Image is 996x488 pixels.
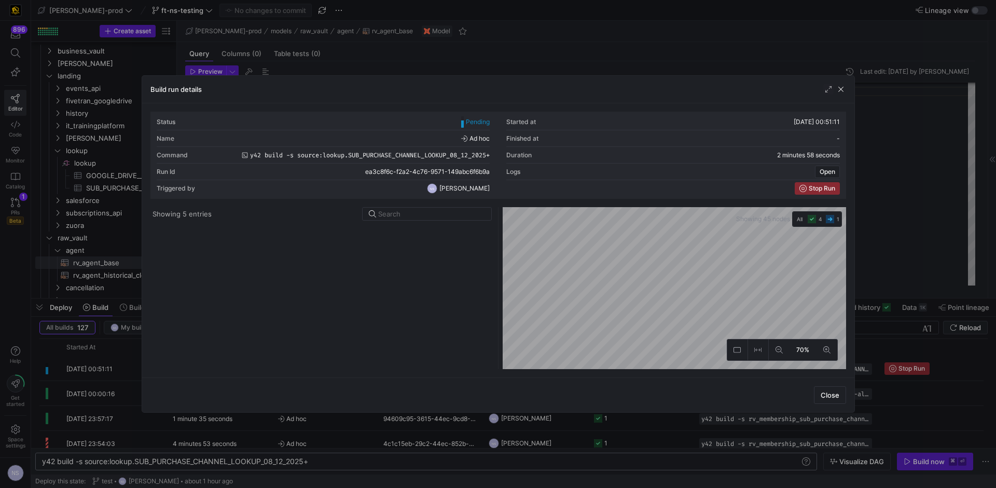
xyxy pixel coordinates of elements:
[153,210,212,218] div: Showing 5 entries
[157,118,175,126] div: Status
[506,168,520,175] div: Logs
[157,185,195,192] div: Triggered by
[795,182,840,195] button: Stop Run
[790,340,817,360] button: 70%
[157,152,188,159] div: Command
[439,185,490,192] span: [PERSON_NAME]
[506,118,536,126] div: Started at
[794,344,811,356] span: 70%
[777,152,840,159] y42-duration: 2 minutes 58 seconds
[378,210,485,218] input: Search
[157,168,175,175] div: Run Id
[837,134,840,142] span: -
[150,85,202,93] h3: Build run details
[461,135,490,142] span: Ad hoc
[250,152,490,159] span: y42 build -s source:lookup.SUB_PURCHASE_CHANNEL_LOOKUP_08_12_2025+
[794,118,840,126] span: [DATE] 00:51:11
[427,183,437,194] div: NS
[157,135,174,142] div: Name
[506,152,532,159] div: Duration
[506,135,538,142] div: Finished at
[819,216,822,222] span: 4
[837,216,839,222] span: 1
[821,391,839,399] span: Close
[815,166,840,178] button: Open
[814,386,846,404] button: Close
[809,185,835,192] span: Stop Run
[466,118,490,126] span: Pending
[365,168,490,175] span: ea3c8f6c-f2a2-4c76-9571-149abc6f6b9a
[820,168,835,175] span: Open
[736,215,792,223] span: Showing 45 nodes
[797,215,803,223] span: All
